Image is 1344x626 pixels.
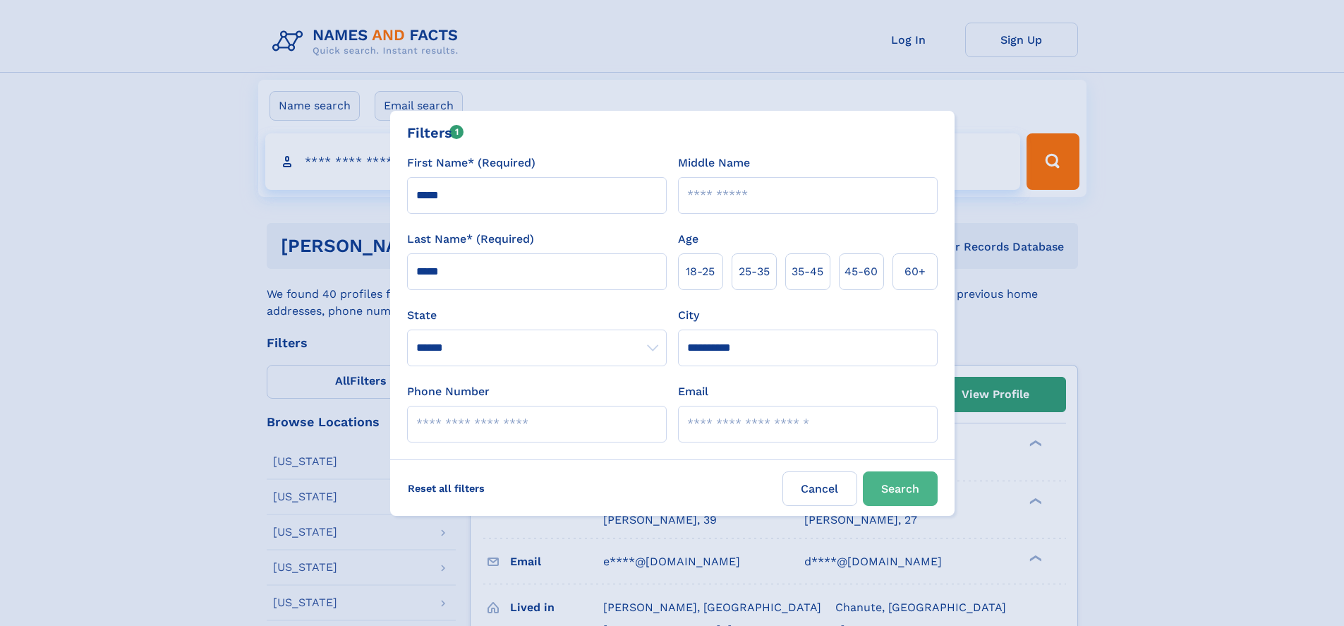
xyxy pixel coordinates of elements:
label: Email [678,383,708,400]
label: State [407,307,667,324]
span: 18‑25 [686,263,715,280]
span: 25‑35 [739,263,770,280]
label: First Name* (Required) [407,155,535,171]
label: Last Name* (Required) [407,231,534,248]
span: 45‑60 [844,263,878,280]
label: Cancel [782,471,857,506]
label: Middle Name [678,155,750,171]
span: 35‑45 [792,263,823,280]
span: 60+ [904,263,926,280]
button: Search [863,471,938,506]
label: Phone Number [407,383,490,400]
label: Reset all filters [399,471,494,505]
label: Age [678,231,698,248]
div: Filters [407,122,464,143]
label: City [678,307,699,324]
